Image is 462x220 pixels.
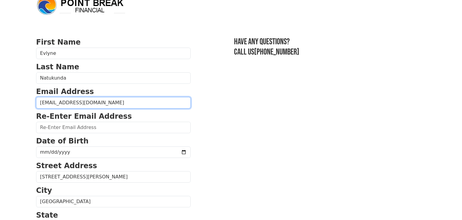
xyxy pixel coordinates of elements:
input: City [36,196,191,207]
input: Re-Enter Email Address [36,122,191,133]
h3: Have any questions? [234,37,426,47]
strong: Last Name [36,63,79,71]
strong: Street Address [36,162,97,170]
input: Street Address [36,171,191,183]
input: Email Address [36,97,191,108]
strong: Re-Enter Email Address [36,112,132,121]
input: First Name [36,48,191,59]
strong: First Name [36,38,81,46]
strong: City [36,186,52,195]
input: Last Name [36,72,191,84]
a: [PHONE_NUMBER] [254,47,299,57]
h3: Call us [234,47,426,57]
strong: State [36,211,58,219]
strong: Date of Birth [36,137,88,145]
strong: Email Address [36,87,94,96]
